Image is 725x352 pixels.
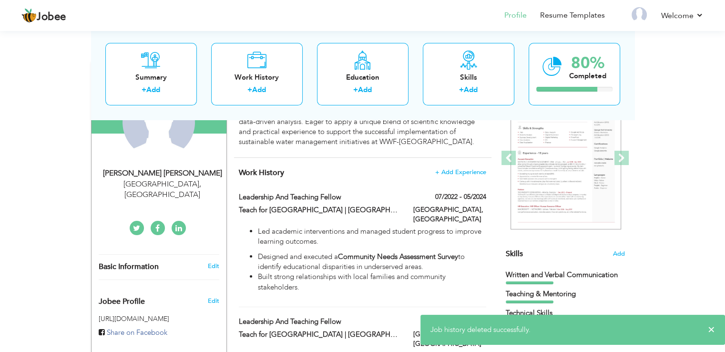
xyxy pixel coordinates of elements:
[435,169,486,176] span: + Add Experience
[258,227,486,247] p: Led academic interventions and managed student progress to improve learning outcomes.
[258,272,486,292] li: Built strong relationships with local families and community stakeholders.
[613,249,625,259] span: Add
[569,55,606,71] div: 80%
[338,252,458,261] strong: Community Needs Assessment Survey
[99,298,145,306] span: Jobee Profile
[37,12,66,22] span: Jobee
[99,179,226,201] div: [GEOGRAPHIC_DATA] [GEOGRAPHIC_DATA]
[239,167,284,178] span: Work History
[99,168,226,179] div: [PERSON_NAME] [PERSON_NAME]
[21,8,37,23] img: jobee.io
[661,10,704,21] a: Welcome
[435,192,486,202] label: 07/2022 - 05/2024
[413,330,486,349] label: [GEOGRAPHIC_DATA], [GEOGRAPHIC_DATA]
[708,325,715,334] span: ×
[464,85,478,95] a: Add
[506,289,625,299] div: Teaching & Mentoring
[258,252,486,272] li: Designed and executed a to identify educational disparities in underserved areas.
[199,179,201,189] span: ,
[504,10,527,21] a: Profile
[459,85,464,95] label: +
[99,263,159,271] span: Basic Information
[21,8,66,23] a: Jobee
[506,308,625,318] div: Technical Skills
[506,248,523,259] span: Skills
[325,72,401,83] div: Education
[239,168,486,177] h4: This helps to show the companies you have worked for.
[239,192,399,202] label: Leadership and Teaching Fellow
[252,85,266,95] a: Add
[569,71,606,81] div: Completed
[123,86,195,158] img: Hafiz Shahbaz Ahmad Qureshi
[353,85,358,95] label: +
[632,7,647,22] img: Profile Img
[207,262,219,270] a: Edit
[506,270,625,280] div: Written and Verbal Communication
[430,72,507,83] div: Skills
[239,317,399,327] label: Leadership and Teaching Fellow
[219,72,295,83] div: Work History
[107,328,167,337] span: Share on Facebook
[358,85,372,95] a: Add
[113,72,189,83] div: Summary
[146,85,160,95] a: Add
[92,287,226,311] div: Enhance your career by creating a custom URL for your Jobee public profile.
[239,330,399,340] label: Teach for [GEOGRAPHIC_DATA] | [GEOGRAPHIC_DATA] for Boys (IMCB)
[430,325,531,334] span: Job history deleted successfully.
[540,10,605,21] a: Resume Templates
[142,85,146,95] label: +
[247,85,252,95] label: +
[239,205,399,215] label: Teach for [GEOGRAPHIC_DATA] | [GEOGRAPHIC_DATA] for Boys (IMCB)
[207,297,219,305] span: Edit
[99,315,219,322] h5: [URL][DOMAIN_NAME]
[413,205,486,224] label: [GEOGRAPHIC_DATA], [GEOGRAPHIC_DATA]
